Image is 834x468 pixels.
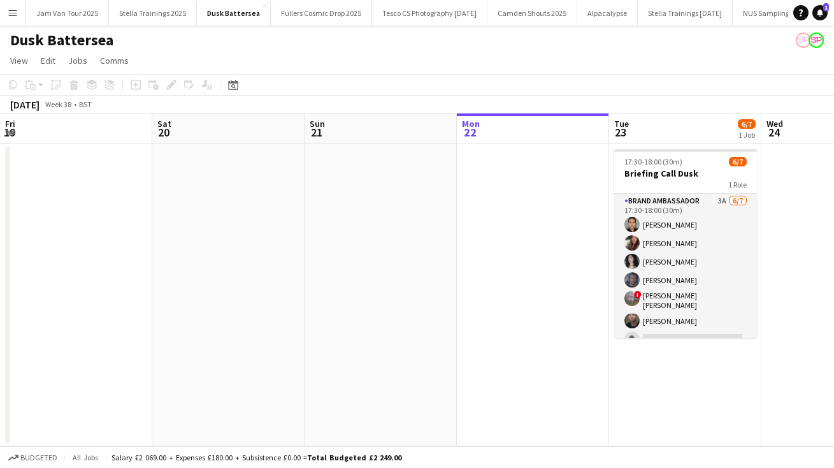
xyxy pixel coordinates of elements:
[614,168,757,179] h3: Briefing Call Dusk
[766,118,783,129] span: Wed
[733,1,817,26] button: NUS Sampling 2025
[10,98,40,111] div: [DATE]
[271,1,372,26] button: Fullers Cosmic Drop 2025
[765,125,783,140] span: 24
[614,118,629,129] span: Tue
[10,55,28,66] span: View
[638,1,733,26] button: Stella Trainings [DATE]
[460,125,480,140] span: 22
[823,3,829,11] span: 1
[812,5,828,20] a: 1
[6,451,59,465] button: Budgeted
[612,125,629,140] span: 23
[68,55,87,66] span: Jobs
[109,1,197,26] button: Stella Trainings 2025
[36,52,61,69] a: Edit
[5,52,33,69] a: View
[796,33,811,48] app-user-avatar: Soozy Peters
[624,157,682,166] span: 17:30-18:00 (30m)
[5,118,15,129] span: Fri
[728,180,747,189] span: 1 Role
[41,55,55,66] span: Edit
[10,31,113,50] h1: Dusk Battersea
[614,194,757,352] app-card-role: Brand Ambassador3A6/717:30-18:00 (30m)[PERSON_NAME][PERSON_NAME][PERSON_NAME][PERSON_NAME]![PERSO...
[462,118,480,129] span: Mon
[307,453,401,462] span: Total Budgeted £2 249.00
[70,453,101,462] span: All jobs
[111,453,401,462] div: Salary £2 069.00 + Expenses £180.00 + Subsistence £0.00 =
[100,55,129,66] span: Comms
[487,1,577,26] button: Camden Shouts 2025
[95,52,134,69] a: Comms
[155,125,171,140] span: 20
[20,453,57,462] span: Budgeted
[157,118,171,129] span: Sat
[26,1,109,26] button: Jam Van Tour 2025
[614,149,757,338] app-job-card: 17:30-18:00 (30m)6/7Briefing Call Dusk1 RoleBrand Ambassador3A6/717:30-18:00 (30m)[PERSON_NAME][P...
[42,99,74,109] span: Week 38
[809,33,824,48] app-user-avatar: Soozy Peters
[729,157,747,166] span: 6/7
[738,130,755,140] div: 1 Job
[197,1,271,26] button: Dusk Battersea
[79,99,92,109] div: BST
[738,119,756,129] span: 6/7
[634,291,642,298] span: !
[577,1,638,26] button: Alpacalypse
[63,52,92,69] a: Jobs
[310,118,325,129] span: Sun
[3,125,15,140] span: 19
[372,1,487,26] button: Tesco CS Photography [DATE]
[308,125,325,140] span: 21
